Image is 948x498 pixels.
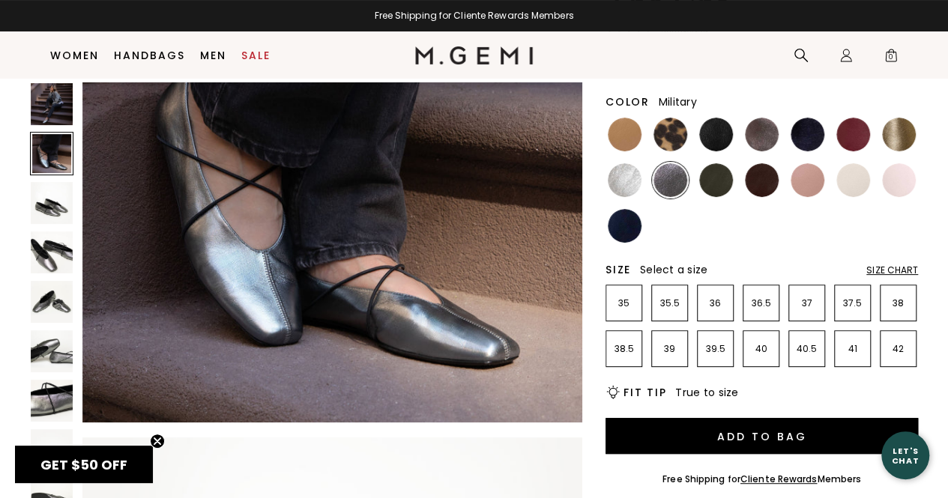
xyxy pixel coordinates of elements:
h2: Size [606,264,631,276]
span: True to size [675,385,738,400]
p: 36.5 [743,297,779,309]
div: Free Shipping for Members [662,473,861,485]
img: Burgundy [836,118,870,151]
p: 37 [789,297,824,309]
p: 41 [835,343,870,355]
p: 39 [652,343,687,355]
span: 0 [884,51,899,66]
div: Size Chart [866,264,918,276]
img: The Una [31,429,73,471]
img: Navy [608,209,641,243]
span: Military [659,94,697,109]
a: Handbags [114,49,185,61]
p: 40.5 [789,343,824,355]
img: The Una [31,182,73,224]
img: Light Tan [608,118,641,151]
img: Cocoa [745,118,779,151]
p: 42 [881,343,916,355]
p: 35 [606,297,641,309]
div: Let's Chat [881,446,929,464]
p: 38 [881,297,916,309]
img: Chocolate [745,163,779,197]
a: Men [200,49,226,61]
h2: Color [606,96,650,108]
img: Military [699,163,733,197]
img: Gunmetal [653,163,687,197]
img: Ballerina Pink [882,163,916,197]
img: Black [699,118,733,151]
p: 40 [743,343,779,355]
img: The Una [31,83,73,125]
img: The Una [31,281,73,323]
img: The Una [31,330,73,372]
a: Sale [241,49,271,61]
img: Gold [882,118,916,151]
img: Ecru [836,163,870,197]
a: Women [50,49,99,61]
img: The Una [31,231,73,273]
p: 35.5 [652,297,687,309]
p: 37.5 [835,297,870,309]
img: Leopard Print [653,118,687,151]
img: Antique Rose [791,163,824,197]
h2: Fit Tip [624,386,666,398]
p: 36 [698,297,733,309]
a: Cliente Rewards [740,473,818,485]
span: GET $50 OFF [40,455,127,474]
img: Midnight Blue [791,118,824,151]
button: Close teaser [150,434,165,449]
img: M.Gemi [415,46,533,64]
span: Select a size [640,262,707,277]
p: 39.5 [698,343,733,355]
p: 38.5 [606,343,641,355]
button: Add to Bag [606,418,918,454]
div: GET $50 OFFClose teaser [15,446,153,483]
img: The Una [31,380,73,422]
img: Silver [608,163,641,197]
